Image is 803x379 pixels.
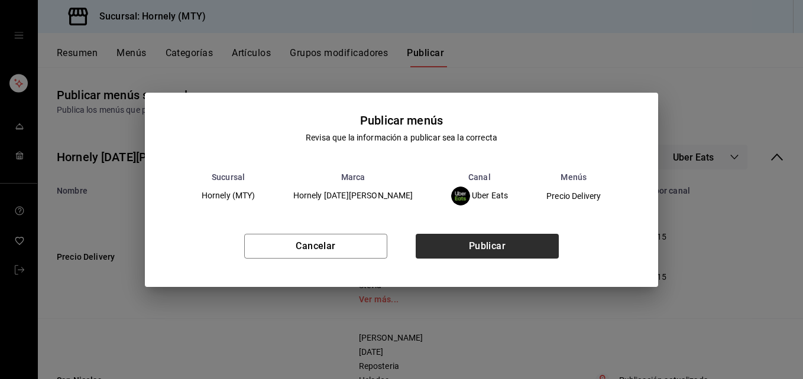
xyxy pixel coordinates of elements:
th: Marca [274,172,432,182]
th: Sucursal [183,172,274,182]
th: Canal [432,172,527,182]
button: Publicar [416,234,559,259]
td: Hornely (MTY) [183,182,274,210]
div: Uber Eats [451,187,509,205]
button: Cancelar [244,234,387,259]
div: Revisa que la información a publicar sea la correcta [306,132,497,144]
th: Menús [527,172,620,182]
div: Publicar menús [360,112,443,129]
span: Precio Delivery [546,192,601,200]
td: Hornely [DATE][PERSON_NAME] [274,182,432,210]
